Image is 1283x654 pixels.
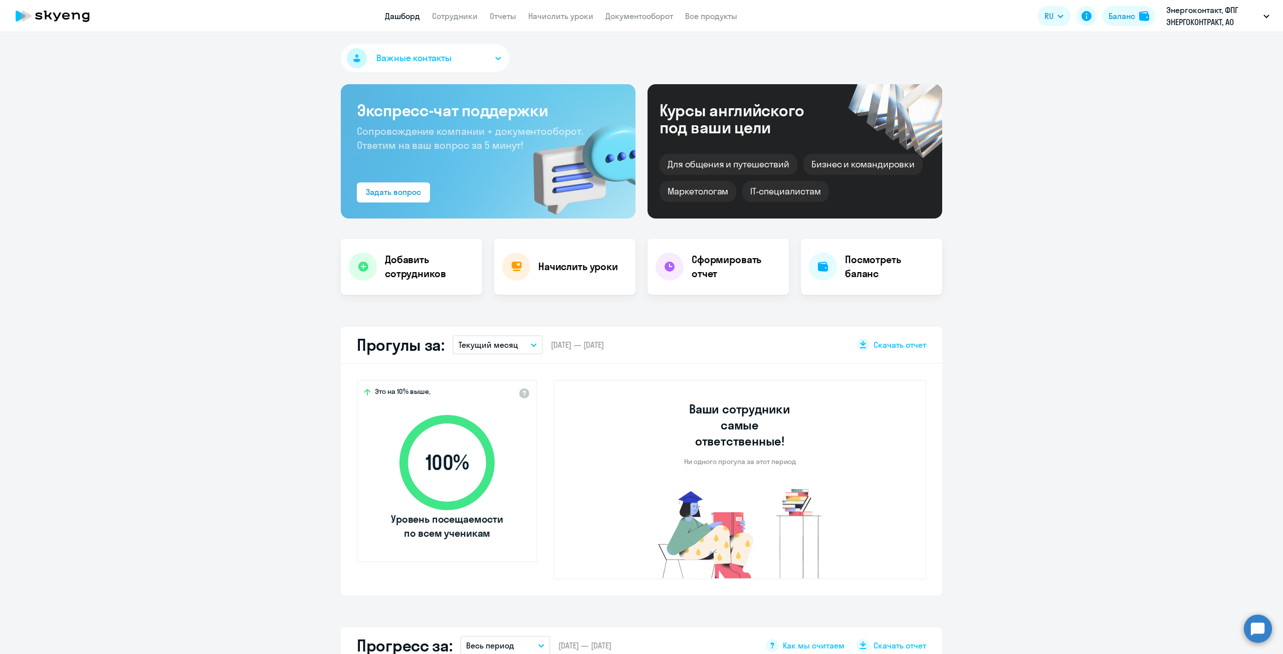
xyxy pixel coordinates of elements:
[605,11,673,21] a: Документооборот
[366,186,421,198] div: Задать вопрос
[1161,4,1274,28] button: Энергоконтакт, ФПГ ЭНЕРГОКОНТРАКТ, АО
[660,102,831,136] div: Курсы английского под ваши цели
[660,154,797,175] div: Для общения и путешествий
[558,640,611,651] span: [DATE] — [DATE]
[676,401,804,449] h3: Ваши сотрудники самые ответственные!
[551,339,604,350] span: [DATE] — [DATE]
[1109,10,1135,22] div: Баланс
[639,486,840,578] img: no-truants
[385,253,474,281] h4: Добавить сотрудников
[783,640,844,651] span: Как мы считаем
[1037,6,1071,26] button: RU
[466,639,514,651] p: Весь период
[490,11,516,21] a: Отчеты
[519,106,635,219] img: bg-img
[1139,11,1149,21] img: balance
[375,387,431,399] span: Это на 10% выше,
[684,457,796,466] p: Ни одного прогула за этот период
[341,44,509,72] button: Важные контакты
[660,181,736,202] div: Маркетологам
[685,11,737,21] a: Все продукты
[453,335,543,354] button: Текущий месяц
[1166,4,1259,28] p: Энергоконтакт, ФПГ ЭНЕРГОКОНТРАКТ, АО
[432,11,478,21] a: Сотрудники
[538,260,618,274] h4: Начислить уроки
[357,335,445,355] h2: Прогулы за:
[389,451,505,475] span: 100 %
[845,253,934,281] h4: Посмотреть баланс
[376,52,452,65] span: Важные контакты
[874,339,926,350] span: Скачать отчет
[459,339,518,351] p: Текущий месяц
[803,154,923,175] div: Бизнес и командировки
[742,181,828,202] div: IT-специалистам
[357,125,583,151] span: Сопровождение компании + документооборот. Ответим на ваш вопрос за 5 минут!
[1103,6,1155,26] button: Балансbalance
[357,100,619,120] h3: Экспресс-чат поддержки
[389,512,505,540] span: Уровень посещаемости по всем ученикам
[692,253,781,281] h4: Сформировать отчет
[385,11,420,21] a: Дашборд
[1044,10,1053,22] span: RU
[357,182,430,202] button: Задать вопрос
[528,11,593,21] a: Начислить уроки
[874,640,926,651] span: Скачать отчет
